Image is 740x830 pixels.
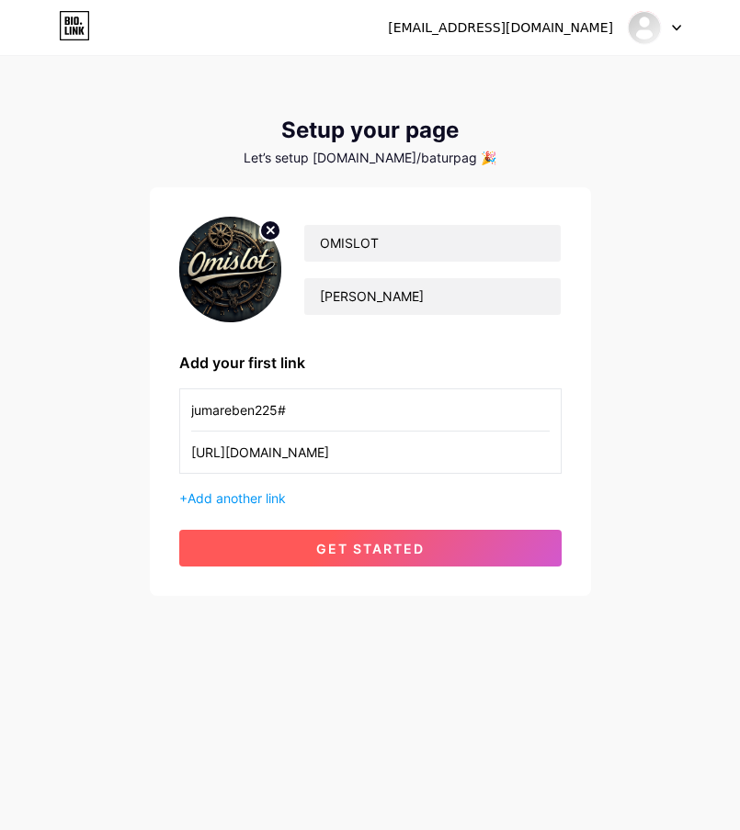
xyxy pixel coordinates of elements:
[179,488,562,508] div: +
[627,10,662,45] img: batur page
[304,278,560,315] input: bio
[191,432,550,473] input: URL (https://instagram.com/yourname)
[179,530,562,566] button: get started
[179,217,282,322] img: profile pic
[150,118,591,143] div: Setup your page
[304,225,560,262] input: Your name
[191,389,550,431] input: Link name (My Instagram)
[188,490,286,506] span: Add another link
[150,151,591,165] div: Let’s setup [DOMAIN_NAME]/baturpag 🎉
[388,18,613,38] div: [EMAIL_ADDRESS][DOMAIN_NAME]
[179,352,562,374] div: Add your first link
[316,541,425,556] span: get started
